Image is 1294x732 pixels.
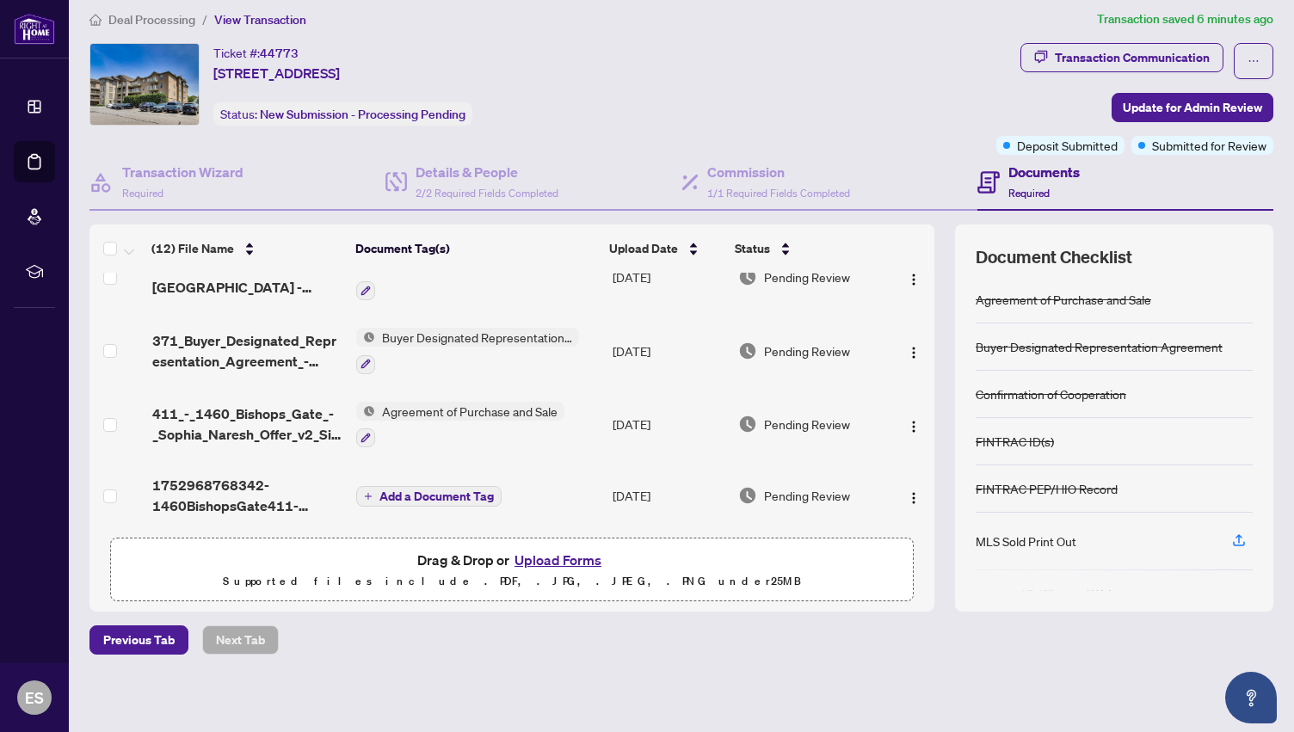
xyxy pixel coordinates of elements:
button: Logo [900,482,927,509]
div: Buyer Designated Representation Agreement [976,337,1223,356]
img: Logo [907,491,921,505]
span: Status [735,239,770,258]
img: Document Status [738,268,757,286]
button: Status IconBuyer Designated Representation Agreement [356,328,579,374]
h4: Documents [1008,162,1080,182]
img: Document Status [738,486,757,505]
img: Logo [907,273,921,286]
h4: Commission [707,162,850,182]
span: ES [25,686,44,710]
img: Document Status [738,341,757,360]
div: FINTRAC ID(s) [976,432,1054,451]
h4: Transaction Wizard [122,162,243,182]
span: Pending Review [764,415,850,434]
img: Document Status [738,415,757,434]
div: Confirmation of Cooperation [976,384,1126,403]
span: Pending Review [764,486,850,505]
span: Add a Document Tag [379,490,494,502]
td: [DATE] [606,314,732,388]
img: Status Icon [356,328,375,347]
img: Status Icon [356,402,375,421]
span: ellipsis [1248,55,1260,67]
th: Upload Date [602,225,728,273]
button: Transaction Communication [1020,43,1223,72]
span: Previous Tab [103,626,175,654]
span: Drag & Drop or [417,549,607,571]
span: 1752968768342-1460BishopsGate411-DepositReceipt.pdf [152,475,343,516]
span: 44773 [260,46,299,61]
span: Upload Date [609,239,678,258]
span: Pending Review [764,341,850,360]
li: / [202,9,207,29]
td: [DATE] [606,240,732,314]
span: plus [364,492,373,501]
td: [DATE] [606,388,732,462]
th: Status [728,225,885,273]
span: 1/1 Required Fields Completed [707,187,850,200]
h4: Details & People [416,162,558,182]
button: Logo [900,263,927,291]
img: IMG-W12220545_1.jpg [90,44,199,125]
span: 411_-_1460_Bishops_Gate_-_Sophia_Naresh_Offer_v2_Signed.pdf [152,403,343,445]
button: Logo [900,337,927,365]
div: FINTRAC PEP/HIO Record [976,479,1118,498]
div: MLS Sold Print Out [976,532,1076,551]
img: logo [14,13,55,45]
button: Status IconAgreement of Purchase and Sale [356,402,564,448]
button: Update for Admin Review [1112,93,1273,122]
span: Required [122,187,163,200]
td: [DATE] [606,461,732,530]
span: Pending Review [764,268,850,286]
div: Agreement of Purchase and Sale [976,290,1151,309]
span: View Transaction [214,12,306,28]
button: Logo [900,410,927,438]
span: Deal Processing [108,12,195,28]
span: Agreement of Purchase and Sale [375,402,564,421]
button: Upload Forms [509,549,607,571]
span: (12) File Name [151,239,234,258]
span: Document Checklist [976,245,1132,269]
img: Logo [907,346,921,360]
article: Transaction saved 6 minutes ago [1097,9,1273,29]
div: Transaction Communication [1055,44,1210,71]
span: Submitted for Review [1152,136,1266,155]
span: 371_Buyer_Designated_Representation_Agreement_-_PropTx-[PERSON_NAME].pdf [152,330,343,372]
span: home [89,14,102,26]
button: Previous Tab [89,625,188,655]
button: Open asap [1225,672,1277,723]
span: Required [1008,187,1050,200]
div: Status: [213,102,472,126]
button: Status IconConfirmation of Cooperation [356,254,539,300]
button: Add a Document Tag [356,486,502,507]
span: New Submission - Processing Pending [260,107,465,122]
span: Buyer Designated Representation Agreement [375,328,579,347]
button: Add a Document Tag [356,484,502,507]
span: Drag & Drop orUpload FormsSupported files include .PDF, .JPG, .JPEG, .PNG under25MB [111,538,913,602]
span: 2/2 Required Fields Completed [416,187,558,200]
div: Ticket #: [213,43,299,63]
th: (12) File Name [145,225,348,273]
span: [STREET_ADDRESS] [213,63,340,83]
th: Document Tag(s) [348,225,602,273]
span: 411 - 1460 [GEOGRAPHIC_DATA] - [PERSON_NAME] [PERSON_NAME] CCCC Signed.pdf [152,256,343,298]
span: Deposit Submitted [1017,136,1118,155]
p: Supported files include .PDF, .JPG, .JPEG, .PNG under 25 MB [121,571,903,592]
img: Logo [907,420,921,434]
button: Next Tab [202,625,279,655]
span: Update for Admin Review [1123,94,1262,121]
